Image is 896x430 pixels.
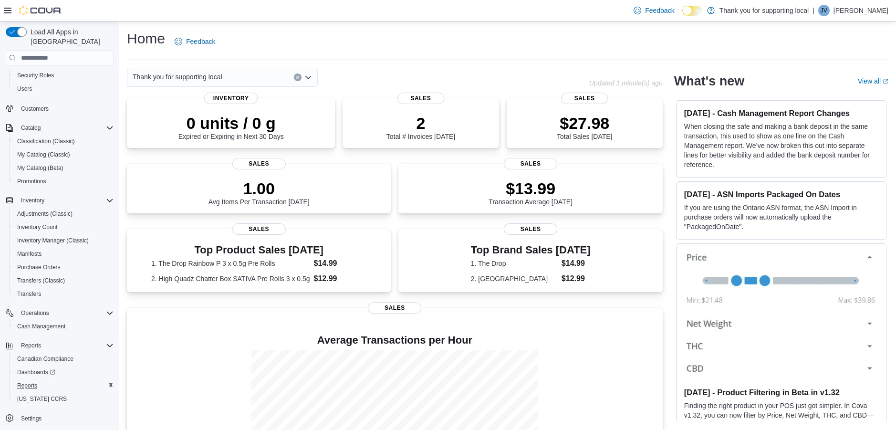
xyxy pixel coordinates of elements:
div: Transaction Average [DATE] [489,179,573,206]
button: Transfers (Classic) [10,274,117,287]
span: Inventory Count [13,221,114,233]
dd: $14.99 [314,258,367,269]
span: Reports [21,342,41,349]
span: Manifests [17,250,42,258]
button: Cash Management [10,320,117,333]
a: Transfers (Classic) [13,275,69,286]
span: Adjustments (Classic) [13,208,114,220]
a: Transfers [13,288,45,300]
span: Users [17,85,32,93]
div: Avg Items Per Transaction [DATE] [208,179,310,206]
span: Dashboards [13,367,114,378]
button: Promotions [10,175,117,188]
a: Feedback [630,1,678,20]
div: Expired or Expiring in Next 30 Days [178,114,284,140]
p: | [813,5,814,16]
span: Promotions [17,178,46,185]
a: Inventory Manager (Classic) [13,235,93,246]
span: [US_STATE] CCRS [17,395,67,403]
a: View allExternal link [858,77,888,85]
span: Transfers [13,288,114,300]
p: 1.00 [208,179,310,198]
a: Purchase Orders [13,262,64,273]
a: Customers [17,103,52,115]
span: Sales [397,93,444,104]
p: $13.99 [489,179,573,198]
input: Dark Mode [682,6,702,16]
span: Settings [21,415,42,422]
a: Manifests [13,248,45,260]
button: Reports [2,339,117,352]
span: Cash Management [13,321,114,332]
button: Inventory Manager (Classic) [10,234,117,247]
button: Customers [2,101,117,115]
span: Feedback [645,6,674,15]
span: Manifests [13,248,114,260]
p: [PERSON_NAME] [833,5,888,16]
a: Dashboards [13,367,59,378]
button: Transfers [10,287,117,301]
button: Reports [17,340,45,351]
a: Feedback [171,32,219,51]
p: 0 units / 0 g [178,114,284,133]
span: Thank you for supporting local [133,71,222,83]
span: Washington CCRS [13,393,114,405]
button: My Catalog (Classic) [10,148,117,161]
span: Canadian Compliance [13,353,114,365]
span: Customers [17,102,114,114]
button: Purchase Orders [10,261,117,274]
h3: [DATE] - ASN Imports Packaged On Dates [684,189,878,199]
span: Security Roles [17,72,54,79]
span: Operations [21,309,49,317]
span: Inventory Manager (Classic) [17,237,89,244]
span: Classification (Classic) [17,137,75,145]
button: Settings [2,411,117,425]
span: Adjustments (Classic) [17,210,73,218]
a: Dashboards [10,366,117,379]
span: Reports [17,340,114,351]
span: Sales [504,223,557,235]
span: Security Roles [13,70,114,81]
dt: 2. High Quadz Chatter Box SATIVA Pre Rolls 3 x 0.5g [151,274,310,283]
span: Users [13,83,114,94]
a: Classification (Classic) [13,136,79,147]
a: Reports [13,380,41,391]
dt: 1. The Drop [471,259,558,268]
span: My Catalog (Classic) [13,149,114,160]
p: Thank you for supporting local [719,5,809,16]
span: Sales [232,158,286,169]
span: Reports [13,380,114,391]
dd: $14.99 [562,258,591,269]
div: Total # Invoices [DATE] [386,114,455,140]
a: Users [13,83,36,94]
a: Promotions [13,176,50,187]
h2: What's new [674,73,744,89]
span: My Catalog (Beta) [17,164,63,172]
span: Settings [17,412,114,424]
button: Inventory Count [10,220,117,234]
span: Load All Apps in [GEOGRAPHIC_DATA] [27,27,114,46]
span: Transfers (Classic) [13,275,114,286]
h3: [DATE] - Product Filtering in Beta in v1.32 [684,388,878,397]
button: Users [10,82,117,95]
dt: 2. [GEOGRAPHIC_DATA] [471,274,558,283]
button: Canadian Compliance [10,352,117,366]
span: Sales [561,93,608,104]
span: Canadian Compliance [17,355,73,363]
span: Operations [17,307,114,319]
p: $27.98 [557,114,612,133]
h4: Average Transactions per Hour [135,335,655,346]
div: Joshua Vera [818,5,830,16]
a: My Catalog (Classic) [13,149,74,160]
span: Classification (Classic) [13,136,114,147]
span: Promotions [13,176,114,187]
span: Catalog [21,124,41,132]
h3: Top Brand Sales [DATE] [471,244,591,256]
p: 2 [386,114,455,133]
button: Adjustments (Classic) [10,207,117,220]
a: Adjustments (Classic) [13,208,76,220]
a: Cash Management [13,321,69,332]
dt: 1. The Drop Rainbow P 3 x 0.5g Pre Rolls [151,259,310,268]
dd: $12.99 [314,273,367,284]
